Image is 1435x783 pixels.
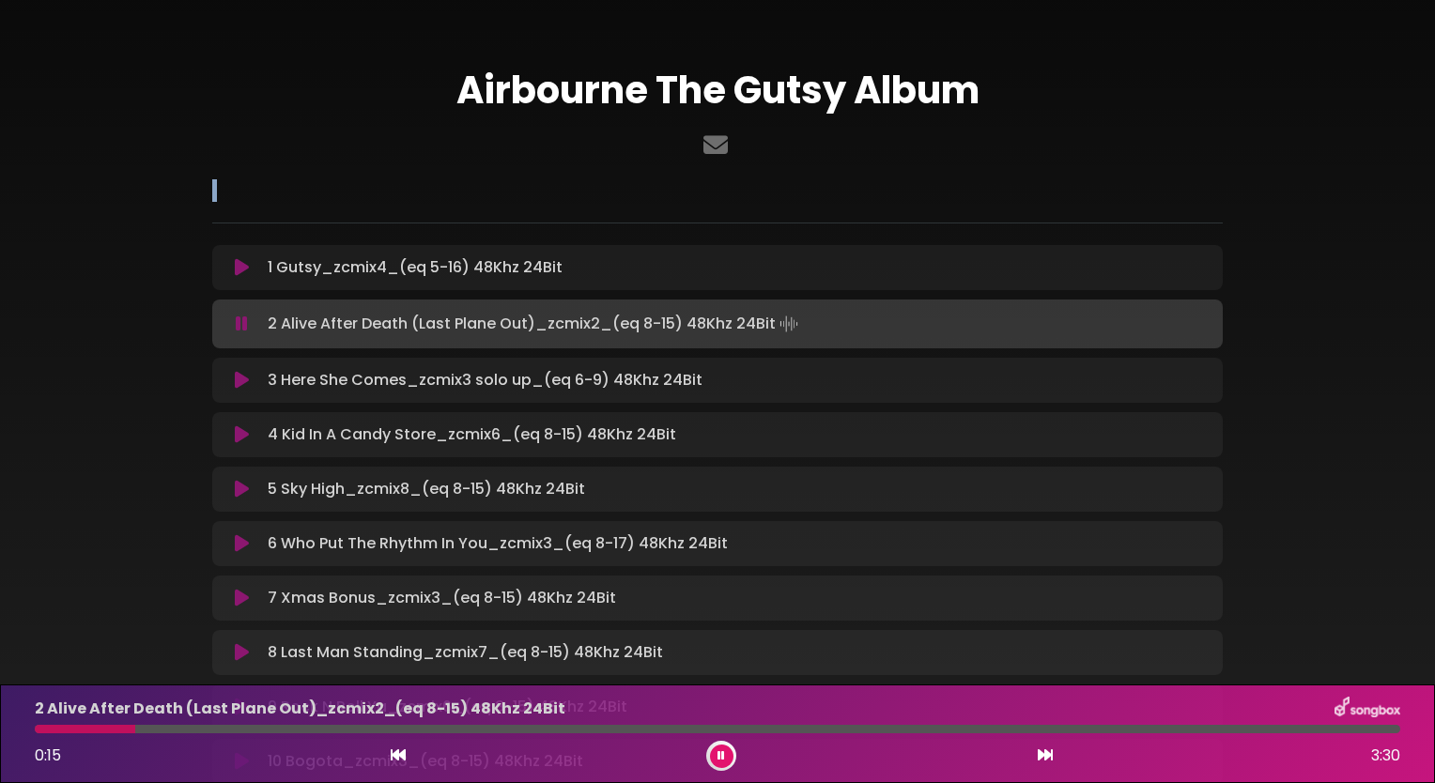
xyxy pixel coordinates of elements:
[776,311,802,337] img: waveform4.gif
[268,478,585,500] p: 5 Sky High_zcmix8_(eq 8-15) 48Khz 24Bit
[35,698,565,720] p: 2 Alive After Death (Last Plane Out)_zcmix2_(eq 8-15) 48Khz 24Bit
[1335,697,1400,721] img: songbox-logo-white.png
[268,256,563,279] p: 1 Gutsy_zcmix4_(eq 5-16) 48Khz 24Bit
[35,745,61,766] span: 0:15
[268,587,616,609] p: 7 Xmas Bonus_zcmix3_(eq 8-15) 48Khz 24Bit
[1371,745,1400,767] span: 3:30
[268,311,802,337] p: 2 Alive After Death (Last Plane Out)_zcmix2_(eq 8-15) 48Khz 24Bit
[268,423,676,446] p: 4 Kid In A Candy Store_zcmix6_(eq 8-15) 48Khz 24Bit
[268,369,702,391] p: 3 Here She Comes_zcmix3 solo up_(eq 6-9) 48Khz 24Bit
[268,532,728,555] p: 6 Who Put The Rhythm In You_zcmix3_(eq 8-17) 48Khz 24Bit
[268,641,663,664] p: 8 Last Man Standing_zcmix7_(eq 8-15) 48Khz 24Bit
[212,68,1223,113] h1: Airbourne The Gutsy Album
